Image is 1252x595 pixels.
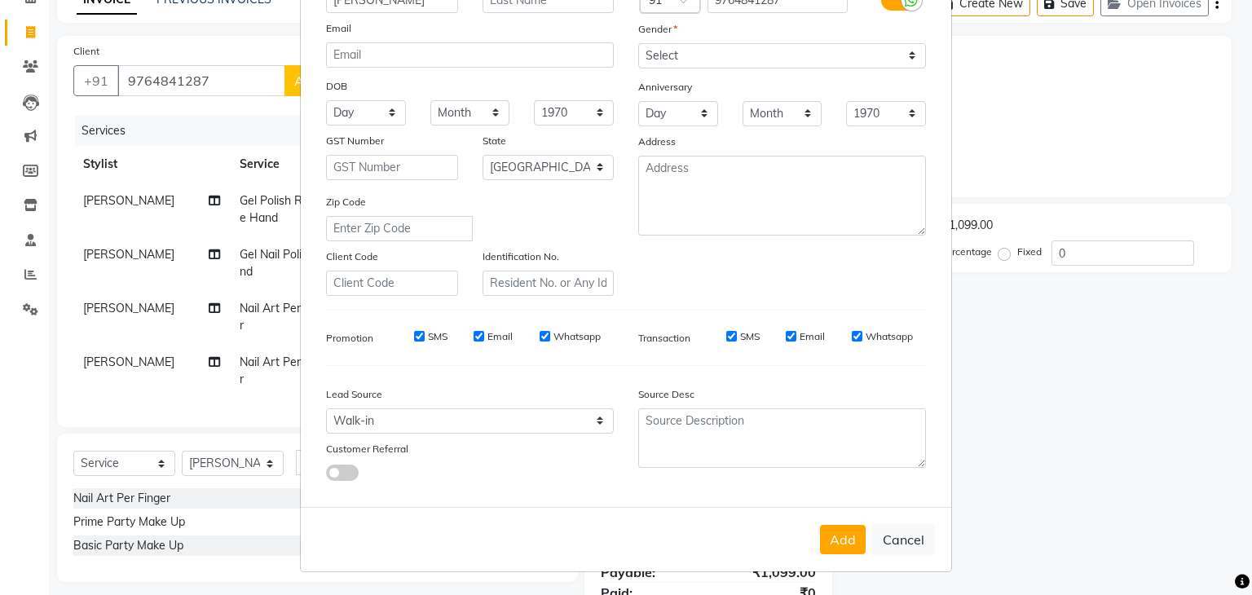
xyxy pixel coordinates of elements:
label: Anniversary [638,80,692,95]
label: GST Number [326,134,384,148]
label: SMS [428,329,447,344]
label: Gender [638,22,677,37]
label: Email [326,21,351,36]
button: Cancel [872,524,935,555]
input: Enter Zip Code [326,216,473,241]
input: Email [326,42,614,68]
label: Customer Referral [326,442,408,456]
input: GST Number [326,155,458,180]
label: Client Code [326,249,378,264]
label: Promotion [326,331,373,346]
label: DOB [326,79,347,94]
button: Add [820,525,866,554]
label: State [483,134,506,148]
label: Address [638,134,676,149]
label: Email [487,329,513,344]
label: Whatsapp [866,329,913,344]
input: Resident No. or Any Id [483,271,615,296]
label: Identification No. [483,249,559,264]
label: Transaction [638,331,690,346]
label: Whatsapp [553,329,601,344]
label: Lead Source [326,387,382,402]
label: SMS [740,329,760,344]
label: Source Desc [638,387,694,402]
input: Client Code [326,271,458,296]
label: Email [800,329,825,344]
label: Zip Code [326,195,366,209]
